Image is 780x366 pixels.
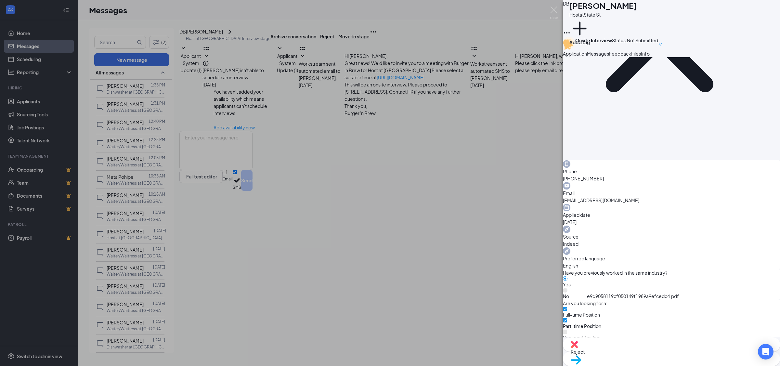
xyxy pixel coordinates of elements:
span: Feedback [609,51,631,57]
span: English [563,262,780,269]
span: Source [563,233,780,240]
div: e9d9058119cf050149f1989a9efcedc4.pdf [587,293,679,300]
span: No [563,293,569,299]
span: Seasonal Position [563,334,601,340]
button: PlusAdd a tag [569,18,590,46]
svg: Plus [569,18,590,39]
span: Are you looking for a: [563,300,607,307]
span: Indeed [563,240,780,247]
div: Status : [612,37,627,50]
span: Reject [571,348,772,355]
b: Onsite Interview [575,37,612,43]
span: Messages [587,51,609,57]
span: Application [563,51,587,57]
span: Email [563,190,780,197]
span: Part-time Position [563,323,601,329]
span: [DATE] [563,218,780,226]
svg: Ellipses [563,29,571,37]
div: Open Intercom Messenger [758,344,773,359]
span: Full-time Position [563,312,600,318]
span: Files [631,51,641,57]
span: Applied date [563,211,780,218]
span: Not Submitted [627,37,658,50]
span: Yes [563,281,571,287]
span: down [658,37,663,51]
div: Host at State St [569,11,637,18]
span: Have you previously worked in the same industry? [563,269,668,276]
span: [EMAIL_ADDRESS][DOMAIN_NAME] [563,197,780,204]
span: Phone [563,168,780,175]
span: [PHONE_NUMBER] [563,175,780,182]
span: Preferred language [563,255,780,262]
span: Info [641,51,650,57]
